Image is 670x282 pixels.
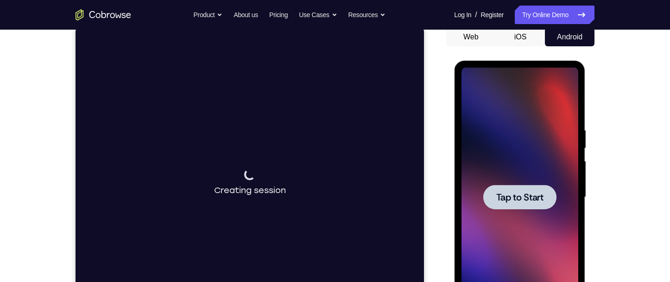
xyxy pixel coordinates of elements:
span: / [475,9,477,20]
button: Tap to Start [29,124,102,149]
a: Register [481,6,504,24]
button: Use Cases [299,6,337,24]
button: Product [194,6,223,24]
button: Web [446,28,496,46]
a: Log In [454,6,471,24]
a: Go to the home page [76,9,131,20]
span: Tap to Start [42,132,89,141]
button: Resources [348,6,386,24]
a: About us [234,6,258,24]
div: Creating session [139,141,210,169]
a: Pricing [269,6,288,24]
button: Android [545,28,594,46]
a: Try Online Demo [515,6,594,24]
button: iOS [496,28,545,46]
